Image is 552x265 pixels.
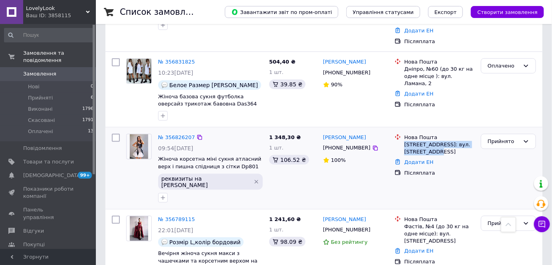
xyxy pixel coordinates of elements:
[404,248,433,254] a: Додати ЕН
[130,216,148,241] img: Фото товару
[331,239,368,245] span: Без рейтингу
[404,159,433,165] a: Додати ЕН
[82,106,93,113] span: 1796
[28,94,53,102] span: Прийняті
[269,216,301,222] span: 1 241,60 ₴
[404,66,475,88] div: Дніпро, №60 (до 30 кг на одне місце ): вул. Ламана, 2
[269,237,306,247] div: 98.09 ₴
[269,134,301,140] span: 1 348,30 ₴
[23,70,56,78] span: Замовлення
[225,6,338,18] button: Завантажити звіт по пром-оплаті
[126,216,152,241] a: Фото товару
[404,169,475,177] div: Післяплата
[23,50,96,64] span: Замовлення та повідомлення
[23,227,44,235] span: Відгуки
[126,58,152,84] a: Фото товару
[23,158,74,165] span: Товари та послуги
[158,145,193,151] span: 09:54[DATE]
[161,175,249,188] span: реквизиты на [PERSON_NAME]
[91,83,93,90] span: 0
[269,59,296,65] span: 504,40 ₴
[477,9,538,15] span: Створити замовлення
[488,219,520,228] div: Прийнято
[4,28,94,42] input: Пошук
[323,216,366,223] a: [PERSON_NAME]
[26,12,96,19] div: Ваш ID: 3858115
[231,8,332,16] span: Завантажити звіт по пром-оплаті
[158,70,193,76] span: 10:23[DATE]
[404,91,433,97] a: Додати ЕН
[463,9,544,15] a: Створити замовлення
[323,70,371,76] span: [PHONE_NUMBER]
[127,59,151,84] img: Фото товару
[404,134,475,141] div: Нова Пошта
[158,156,261,177] a: Жіноча корсетна міні сукня атласний верх і пишна спідниця з сітки Dp801 Чорний, М
[534,216,550,232] button: Чат з покупцем
[323,58,366,66] a: [PERSON_NAME]
[28,117,55,124] span: Скасовані
[269,80,306,89] div: 39.85 ₴
[169,239,240,245] span: Розмір L,колір бордовий
[404,141,475,155] div: [STREET_ADDRESS]: вул. [STREET_ADDRESS]
[158,134,195,140] a: № 356826207
[323,145,371,151] span: [PHONE_NUMBER]
[435,9,457,15] span: Експорт
[23,185,74,200] span: Показники роботи компанії
[88,128,93,135] span: 13
[169,82,258,88] span: Белое Размер [PERSON_NAME]
[23,172,82,179] span: [DEMOGRAPHIC_DATA]
[26,5,86,12] span: LovelyLook
[28,106,53,113] span: Виконані
[158,59,195,65] a: № 356831825
[158,94,257,107] a: Жіноча базова сукня футболка оверсайз трикотаж бавовна Das364
[353,9,414,15] span: Управління статусами
[130,134,149,159] img: Фото товару
[404,101,475,108] div: Післяплата
[158,227,193,233] span: 22:01[DATE]
[161,239,168,245] img: :speech_balloon:
[269,69,284,75] span: 1 шт.
[488,62,520,70] div: Оплачено
[323,227,371,233] span: [PHONE_NUMBER]
[78,172,92,179] span: 99+
[404,223,475,245] div: Фастів, №4 (до 30 кг на одне місце): вул. [STREET_ADDRESS]
[346,6,420,18] button: Управління статусами
[404,38,475,45] div: Післяплата
[23,145,62,152] span: Повідомлення
[331,82,343,88] span: 90%
[161,82,168,88] img: :speech_balloon:
[28,83,40,90] span: Нові
[82,117,93,124] span: 1791
[471,6,544,18] button: Створити замовлення
[269,227,284,233] span: 1 шт.
[404,216,475,223] div: Нова Пошта
[269,155,309,165] div: 106.52 ₴
[158,216,195,222] a: № 356789115
[253,179,260,185] svg: Видалити мітку
[323,134,366,141] a: [PERSON_NAME]
[28,128,53,135] span: Оплачені
[404,58,475,66] div: Нова Пошта
[91,94,93,102] span: 6
[23,241,45,248] span: Покупці
[120,7,201,17] h1: Список замовлень
[428,6,463,18] button: Експорт
[331,157,346,163] span: 100%
[488,137,520,146] div: Прийнято
[23,206,74,221] span: Панель управління
[404,28,433,34] a: Додати ЕН
[269,145,284,151] span: 1 шт.
[126,134,152,159] a: Фото товару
